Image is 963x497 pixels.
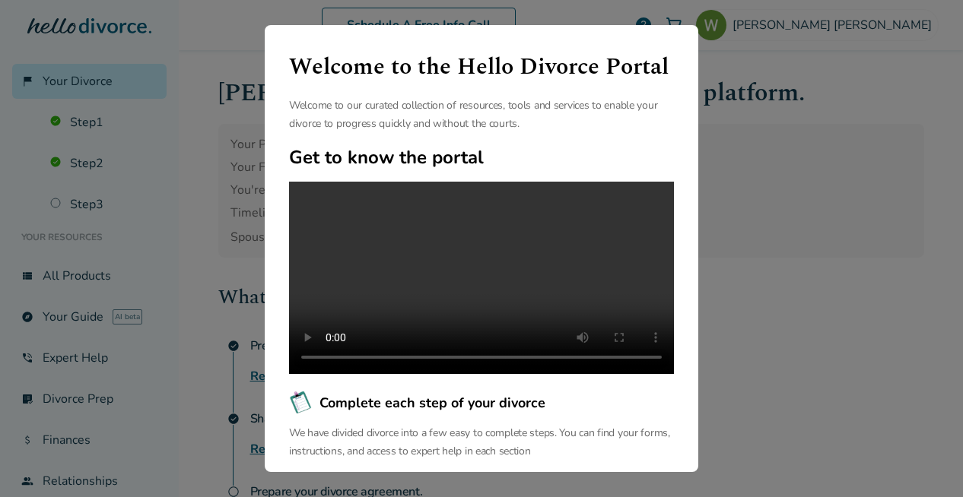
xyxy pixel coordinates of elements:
h2: Get to know the portal [289,145,674,169]
h1: Welcome to the Hello Divorce Portal [289,49,674,84]
p: Welcome to our curated collection of resources, tools and services to enable your divorce to prog... [289,97,674,133]
iframe: Chat Widget [887,424,963,497]
p: We have divided divorce into a few easy to complete steps. You can find your forms, instructions,... [289,424,674,461]
img: Complete each step of your divorce [289,391,313,415]
span: Complete each step of your divorce [319,393,545,413]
